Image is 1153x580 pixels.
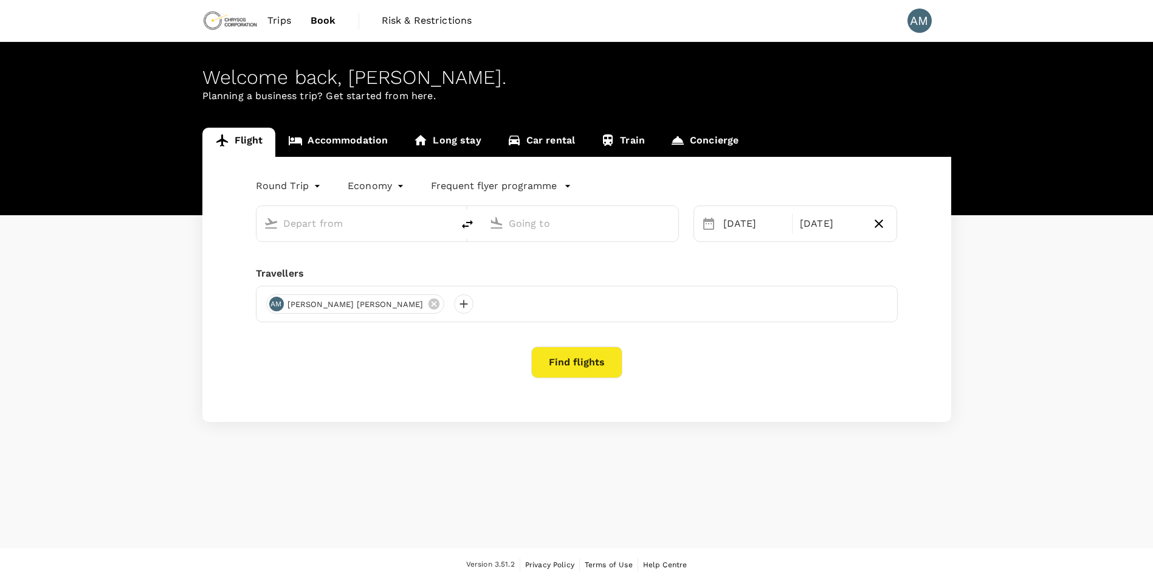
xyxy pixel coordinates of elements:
[256,266,898,281] div: Travellers
[795,212,866,236] div: [DATE]
[643,558,687,571] a: Help Centre
[531,347,622,378] button: Find flights
[658,128,751,157] a: Concierge
[275,128,401,157] a: Accommodation
[718,212,790,236] div: [DATE]
[494,128,588,157] a: Car rental
[202,7,258,34] img: Chrysos Corporation
[585,558,633,571] a: Terms of Use
[311,13,336,28] span: Book
[401,128,494,157] a: Long stay
[588,128,658,157] a: Train
[431,179,571,193] button: Frequent flyer programme
[444,222,447,224] button: Open
[269,297,284,311] div: AM
[202,66,951,89] div: Welcome back , [PERSON_NAME] .
[202,89,951,103] p: Planning a business trip? Get started from here.
[509,214,653,233] input: Going to
[907,9,932,33] div: AM
[266,294,444,314] div: AM[PERSON_NAME] [PERSON_NAME]
[202,128,276,157] a: Flight
[283,214,427,233] input: Depart from
[670,222,672,224] button: Open
[267,13,291,28] span: Trips
[453,210,482,239] button: delete
[348,176,407,196] div: Economy
[466,559,515,571] span: Version 3.51.2
[643,561,687,569] span: Help Centre
[431,179,557,193] p: Frequent flyer programme
[525,558,574,571] a: Privacy Policy
[280,299,431,311] span: [PERSON_NAME] [PERSON_NAME]
[256,176,324,196] div: Round Trip
[525,561,574,569] span: Privacy Policy
[382,13,472,28] span: Risk & Restrictions
[585,561,633,569] span: Terms of Use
